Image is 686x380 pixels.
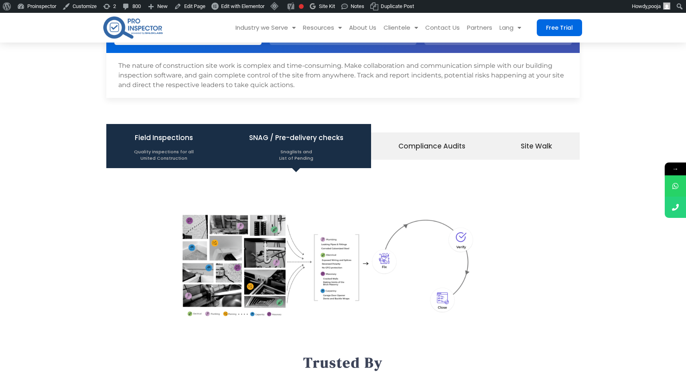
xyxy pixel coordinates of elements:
div: Manage incidents [106,53,580,98]
a: Lang [496,13,525,43]
span: Snaglists and List of Pending [249,144,343,161]
span: Site Kit [319,3,335,9]
nav: Menu [177,13,525,43]
span: Site Walk [521,139,552,153]
div: The nature of construction site work is complex and time-consuming. Make collaboration and commun... [118,61,568,90]
img: SnagingServices [183,179,503,328]
a: Partners [463,13,496,43]
a: Resources [299,13,345,43]
p: Trusted By [110,350,576,375]
a: Free Trial [537,19,582,36]
span: Quality inspections for all United Construction [134,144,194,161]
span: Edit with Elementor [221,3,264,9]
span: pooja [648,3,661,9]
img: pro-inspector-logo [102,15,164,40]
a: About Us [345,13,380,43]
a: Contact Us [422,13,463,43]
span: SNAG / Pre-delivery checks [249,131,343,161]
a: Industry we Serve [232,13,299,43]
span: Free Trial [546,25,573,30]
div: Focus keyphrase not set [299,4,304,9]
span: Field Inspections [134,131,194,161]
a: Clientele [380,13,422,43]
span: Compliance Audits [398,139,465,153]
span: → [665,163,686,175]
